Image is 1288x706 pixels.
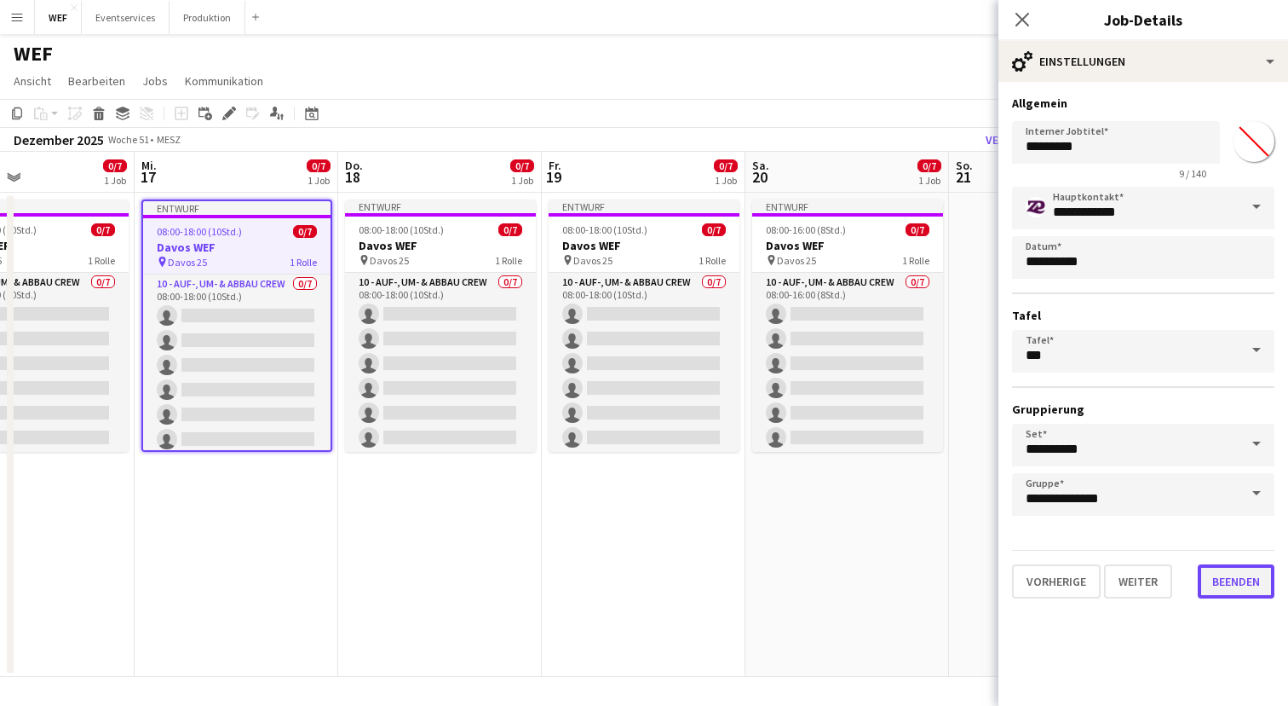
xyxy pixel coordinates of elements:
span: 0/7 [91,223,115,236]
span: So. [956,158,973,173]
span: Jobs [142,73,168,89]
span: 20 [750,167,769,187]
h3: Davos WEF [752,238,943,253]
div: MESZ [157,133,181,146]
span: 0/7 [510,159,534,172]
span: 1 Rolle [495,254,522,267]
span: 0/7 [103,159,127,172]
div: 1 Job [511,174,533,187]
span: 0/7 [906,223,929,236]
span: 0/7 [293,225,317,238]
span: Davos 25 [777,254,816,267]
span: 9 / 140 [1165,167,1220,180]
span: 18 [342,167,363,187]
h3: Allgemein [1012,95,1274,111]
span: 08:00-18:00 (10Std.) [359,223,444,236]
div: 1 Job [104,174,126,187]
a: Bearbeiten [61,70,132,92]
span: 08:00-18:00 (10Std.) [562,223,647,236]
a: Ansicht [7,70,58,92]
h3: Davos WEF [549,238,739,253]
h3: Davos WEF [143,240,331,255]
span: 21 [953,167,973,187]
div: Dezember 2025 [14,131,104,148]
span: Davos 25 [573,254,612,267]
h3: Gruppierung [1012,402,1274,417]
div: 1 Job [715,174,737,187]
h3: Job-Details [998,9,1288,31]
span: 19 [546,167,561,187]
app-card-role: 10 - Auf-, Um- & Abbau Crew0/708:00-18:00 (10Std.) [143,275,331,481]
h1: WEF [14,41,53,67]
div: 1 Job [308,174,330,187]
span: Woche 51 [107,133,150,146]
span: Ansicht [14,73,51,89]
button: Weiter [1104,564,1172,599]
span: Mi. [141,158,157,173]
button: Vorherige [1012,564,1101,599]
span: 0/7 [498,223,522,236]
span: Davos 25 [168,256,207,269]
div: Entwurf [752,200,943,213]
span: 1 Rolle [88,254,115,267]
app-card-role: 10 - Auf-, Um- & Abbau Crew0/708:00-18:00 (10Std.) [345,273,536,479]
span: 0/7 [702,223,726,236]
h3: Tafel [1012,308,1274,323]
h3: Davos WEF [345,238,536,253]
span: Kommunikation [185,73,263,89]
button: Produktion [170,1,245,34]
a: Jobs [135,70,175,92]
app-job-card: Entwurf08:00-18:00 (10Std.)0/7Davos WEF Davos 251 Rolle10 - Auf-, Um- & Abbau Crew0/708:00-18:00 ... [549,200,739,452]
span: 17 [139,167,157,187]
div: Einstellungen [998,41,1288,82]
span: 1 Rolle [902,254,929,267]
button: Eventservices [82,1,170,34]
app-job-card: Entwurf08:00-16:00 (8Std.)0/7Davos WEF Davos 251 Rolle10 - Auf-, Um- & Abbau Crew0/708:00-16:00 (... [752,200,943,452]
button: Beenden [1198,564,1274,599]
app-job-card: Entwurf08:00-18:00 (10Std.)0/7Davos WEF Davos 251 Rolle10 - Auf-, Um- & Abbau Crew0/708:00-18:00 ... [345,200,536,452]
button: Veröffentlichen Sie 1 Job [979,129,1142,151]
div: 1 Job [918,174,940,187]
div: Entwurf [143,201,331,215]
span: Sa. [752,158,769,173]
div: Entwurf [345,200,536,213]
app-card-role: 10 - Auf-, Um- & Abbau Crew0/708:00-16:00 (8Std.) [752,273,943,479]
app-job-card: Entwurf08:00-18:00 (10Std.)0/7Davos WEF Davos 251 Rolle10 - Auf-, Um- & Abbau Crew0/708:00-18:00 ... [141,200,332,452]
span: 0/7 [714,159,738,172]
span: 08:00-18:00 (10Std.) [157,225,242,238]
div: Entwurf [549,200,739,213]
span: 1 Rolle [699,254,726,267]
span: Bearbeiten [68,73,125,89]
span: 1 Rolle [290,256,317,269]
app-card-role: 10 - Auf-, Um- & Abbau Crew0/708:00-18:00 (10Std.) [549,273,739,479]
a: Kommunikation [178,70,270,92]
span: Do. [345,158,363,173]
span: 0/7 [917,159,941,172]
span: 08:00-16:00 (8Std.) [766,223,846,236]
span: 0/7 [307,159,331,172]
span: Fr. [549,158,561,173]
button: WEF [35,1,82,34]
span: Davos 25 [370,254,409,267]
